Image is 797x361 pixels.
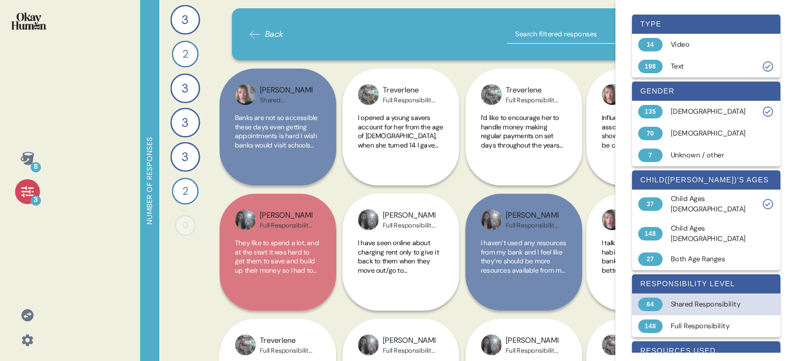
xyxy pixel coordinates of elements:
[638,227,663,240] div: 148
[481,84,502,105] img: profilepic_9027840563991049.jpg
[260,96,312,104] div: Shared Responsibility / Child Ages [DEMOGRAPHIC_DATA]
[481,209,502,230] img: profilepic_23949915031276683.jpg
[506,85,558,96] div: Treverlene
[632,82,780,101] div: gender
[638,127,663,140] div: 70
[182,79,189,97] span: 3
[671,106,753,117] div: [DEMOGRAPHIC_DATA]
[638,60,663,73] div: 198
[671,61,753,72] div: Text
[358,113,444,177] span: I opened a young savers account for her from the age of [DEMOGRAPHIC_DATA], when she turned 14 I ...
[632,15,780,34] div: type
[506,335,558,346] div: [PERSON_NAME]
[235,113,318,168] span: Banks are not so accessible these days even getting appointments is hard I wish banks would visit...
[481,238,567,284] span: I haven’t used any resources from my bank and I feel like they’re should be more resources availa...
[638,149,663,162] div: 7
[481,335,502,355] img: profilepic_23949915031276683.jpg
[602,335,623,355] img: profilepic_9027840563991049.jpg
[671,194,753,215] div: Child Ages [DEMOGRAPHIC_DATA]
[638,105,663,118] div: 135
[602,209,623,230] img: profilepic_9436471143081644.jpg
[183,183,188,199] span: 2
[506,346,558,355] div: Full Responsibility / Child Ages [DEMOGRAPHIC_DATA]
[632,341,780,360] div: resources used
[671,39,753,50] div: Video
[11,12,46,30] img: okayhuman.3b1b6348.png
[260,210,312,221] div: [PERSON_NAME]
[632,274,780,293] div: responsibility level
[638,252,663,266] div: 27
[602,84,623,105] img: profilepic_9436471143081644.jpg
[632,170,780,190] div: Child([PERSON_NAME])'s Ages
[671,150,753,161] div: Unknown / other
[260,221,312,230] div: Full Responsibility / Child Ages [DEMOGRAPHIC_DATA]
[383,335,435,346] div: [PERSON_NAME]
[506,221,558,230] div: Full Responsibility / Child Ages [DEMOGRAPHIC_DATA]
[260,346,312,355] div: Full Responsibility / Child Ages [DEMOGRAPHIC_DATA]
[31,162,41,172] div: 8
[383,221,435,230] div: Full Responsibility / Child Ages [DEMOGRAPHIC_DATA]
[671,254,753,264] div: Both Age Ranges
[383,346,435,355] div: Full Responsibility / Child Ages [DEMOGRAPHIC_DATA]
[358,84,379,105] img: profilepic_9027840563991049.jpg
[506,210,558,221] div: [PERSON_NAME]
[265,28,284,41] span: Back
[182,148,189,166] span: 3
[358,238,439,302] span: I have seen online about charging rent only to give it back to them when they move out/go to [GEO...
[481,113,563,168] span: I’d like to encourage her to handle money making regular payments on set days throughout the year...
[507,25,637,44] input: Search filtered responses
[260,335,312,346] div: Treverlene
[31,195,41,206] div: 3
[383,96,435,104] div: Full Responsibility / Child Ages [DEMOGRAPHIC_DATA]
[638,298,663,311] div: 64
[506,96,558,104] div: Full Responsibility / Child Ages [DEMOGRAPHIC_DATA]
[671,299,753,310] div: Shared Responsibility
[358,335,379,355] img: profilepic_23949915031276683.jpg
[671,223,753,245] div: Child Ages [DEMOGRAPHIC_DATA]
[358,209,379,230] img: profilepic_23949915031276683.jpg
[183,46,188,62] span: 2
[638,319,663,333] div: 148
[602,113,686,158] span: Influenced by media and his associating friends I have to show my son that you must be careful wi...
[235,84,256,105] img: profilepic_9436471143081644.jpg
[638,197,663,211] div: 37
[671,128,753,139] div: [DEMOGRAPHIC_DATA]
[260,85,312,96] div: [PERSON_NAME]
[235,238,319,284] span: They like to spend a lot, and at the start it was hard to get them to save and build up their mon...
[235,209,256,230] img: profilepic_23949915031276683.jpg
[602,238,670,275] span: I talk through spending habits ,always discuss banking apps discuss better ways to spend
[182,10,189,29] span: 3
[182,113,189,131] span: 3
[671,321,753,331] div: Full Responsibility
[235,335,256,355] img: profilepic_9027840563991049.jpg
[383,85,435,96] div: Treverlene
[183,219,188,232] span: 0
[383,210,435,221] div: [PERSON_NAME]
[638,38,663,51] div: 14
